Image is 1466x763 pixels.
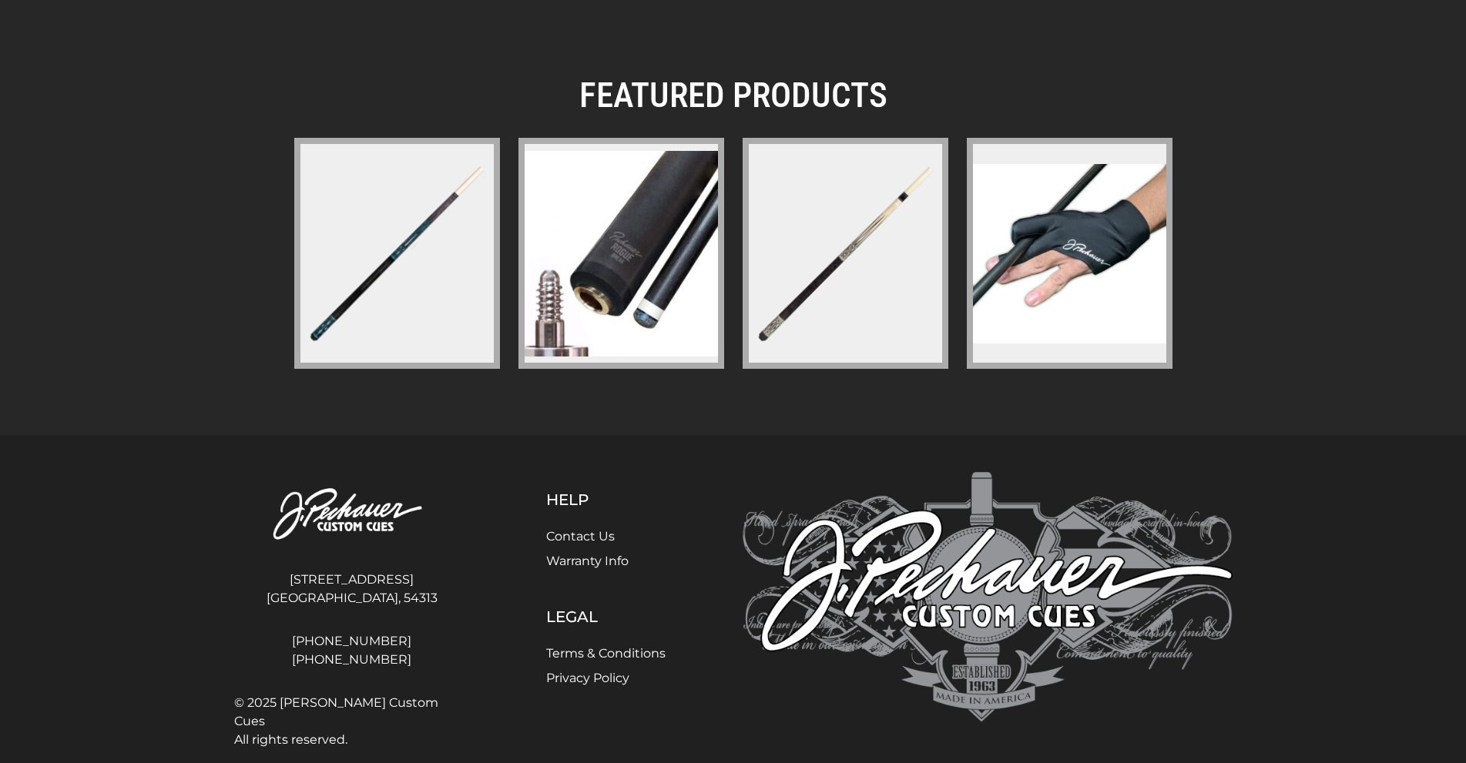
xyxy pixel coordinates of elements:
[973,164,1166,343] img: pechauer-glove-copy
[297,154,497,353] img: pl-31-limited-edition
[294,75,1172,116] h2: FEATURED PRODUCTS
[746,154,945,353] img: jp-series-r-jp24-r
[743,472,1233,722] img: Pechauer Custom Cues
[518,138,724,369] a: pechauer-piloted-rogue-carbon-break-shaft-pro-series
[743,138,948,369] a: jp-series-r-jp24-r
[546,607,666,626] h5: Legal
[234,632,470,651] a: [PHONE_NUMBER]
[294,138,500,369] a: pl-31-limited-edition
[546,671,629,685] a: Privacy Policy
[546,529,615,544] a: Contact Us
[546,554,629,568] a: Warranty Info
[234,694,470,749] span: © 2025 [PERSON_NAME] Custom Cues All rights reserved.
[525,151,718,356] img: pechauer-piloted-rogue-carbon-break-shaft-pro-series
[967,138,1172,369] a: pechauer-glove-copy
[234,564,470,614] address: [STREET_ADDRESS] [GEOGRAPHIC_DATA], 54313
[234,472,470,557] img: Pechauer Custom Cues
[546,490,666,509] h5: Help
[546,646,666,661] a: Terms & Conditions
[234,651,470,669] a: [PHONE_NUMBER]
